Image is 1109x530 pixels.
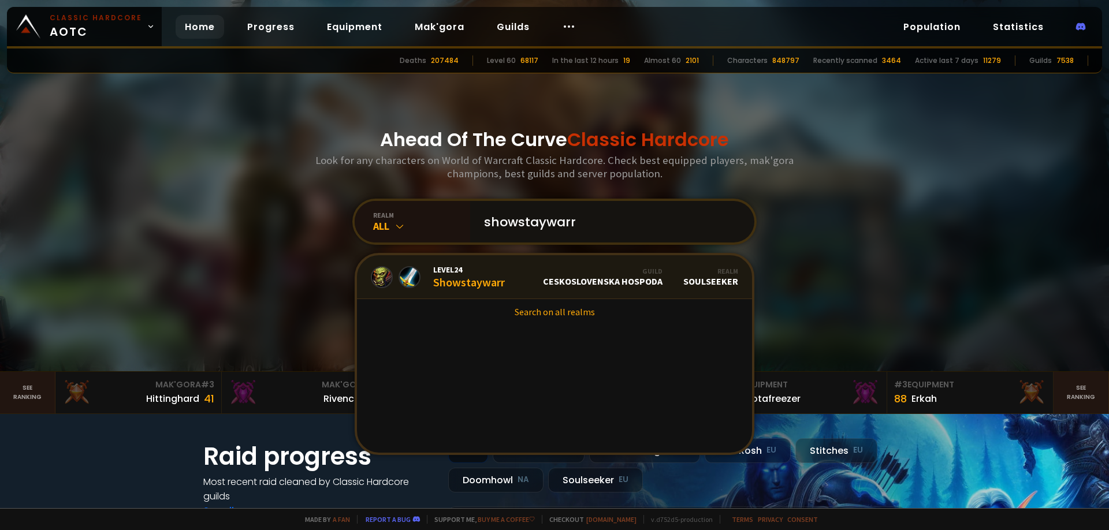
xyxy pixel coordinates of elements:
[732,515,753,524] a: Terms
[1056,55,1074,66] div: 7538
[758,515,783,524] a: Privacy
[357,255,752,299] a: Level24ShowstaywarrGuildCeskoslovenska HospodaRealmSoulseeker
[311,154,798,180] h3: Look for any characters on World of Warcraft Classic Hardcore. Check best equipped players, mak'g...
[552,55,619,66] div: In the last 12 hours
[984,15,1053,39] a: Statistics
[222,372,388,413] a: Mak'Gora#2Rivench100
[203,438,434,475] h1: Raid progress
[318,15,392,39] a: Equipment
[427,515,535,524] span: Support me,
[433,264,505,275] span: Level 24
[683,267,738,275] div: Realm
[787,515,818,524] a: Consent
[176,15,224,39] a: Home
[543,267,663,287] div: Ceskoslovenska Hospoda
[882,55,901,66] div: 3464
[203,475,434,503] h4: Most recent raid cleaned by Classic Hardcore guilds
[683,267,738,287] div: Soulseeker
[50,13,142,40] span: AOTC
[204,391,214,406] div: 41
[203,504,278,517] a: See all progress
[380,126,729,154] h1: Ahead Of The Curve
[298,515,350,524] span: Made by
[146,391,199,406] div: Hittinghard
[542,515,637,524] span: Checkout
[894,379,1046,391] div: Equipment
[333,515,350,524] a: a fan
[448,468,544,492] div: Doomhowl
[643,515,713,524] span: v. d752d5 - production
[373,219,470,233] div: All
[373,211,470,219] div: realm
[323,391,360,406] div: Rivench
[7,7,162,46] a: Classic HardcoreAOTC
[477,201,740,242] input: Search a character...
[721,372,887,413] a: #2Equipment88Notafreezer
[50,13,142,23] small: Classic Hardcore
[487,55,516,66] div: Level 60
[366,515,411,524] a: Report a bug
[644,55,681,66] div: Almost 60
[766,445,776,456] small: EU
[705,438,791,463] div: Nek'Rosh
[201,379,214,390] span: # 3
[894,15,970,39] a: Population
[1054,372,1109,413] a: Seeranking
[478,515,535,524] a: Buy me a coffee
[400,55,426,66] div: Deaths
[915,55,978,66] div: Active last 7 days
[433,264,505,289] div: Showstaywarr
[238,15,304,39] a: Progress
[894,391,907,406] div: 88
[983,55,1001,66] div: 11279
[487,15,539,39] a: Guilds
[55,372,222,413] a: Mak'Gora#3Hittinghard41
[745,391,801,406] div: Notafreezer
[894,379,907,390] span: # 3
[520,55,538,66] div: 68117
[1029,55,1052,66] div: Guilds
[813,55,877,66] div: Recently scanned
[686,55,699,66] div: 2101
[543,267,663,275] div: Guild
[795,438,877,463] div: Stitches
[911,391,937,406] div: Erkah
[586,515,637,524] a: [DOMAIN_NAME]
[772,55,799,66] div: 848797
[548,468,643,492] div: Soulseeker
[357,299,752,324] a: Search on all realms
[619,474,628,486] small: EU
[853,445,863,456] small: EU
[887,372,1054,413] a: #3Equipment88Erkah
[727,55,768,66] div: Characters
[229,379,381,391] div: Mak'Gora
[62,379,214,391] div: Mak'Gora
[567,126,729,152] span: Classic Hardcore
[431,55,459,66] div: 207484
[405,15,474,39] a: Mak'gora
[623,55,630,66] div: 19
[518,474,529,486] small: NA
[728,379,880,391] div: Equipment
